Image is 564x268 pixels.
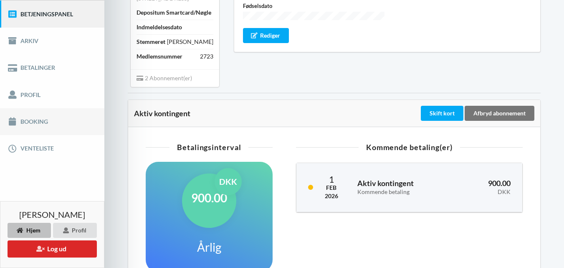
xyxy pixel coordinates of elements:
div: Hjem [8,223,51,238]
div: 1 [325,175,338,184]
div: Profil [53,223,97,238]
div: Indmeldelsesdato [137,23,182,31]
div: Kommende betaling(er) [296,143,523,151]
div: 2026 [325,192,338,200]
h1: Årlig [197,240,221,255]
div: Stemmeret [137,38,165,46]
div: DKK [215,168,242,195]
div: Rediger [243,28,289,43]
div: Skift kort [421,106,463,121]
h3: 900.00 [457,179,511,195]
div: Feb [325,184,338,192]
label: Fødselsdato [243,2,384,10]
div: DKK [457,189,511,196]
div: [PERSON_NAME] [167,38,213,46]
button: Log ud [8,240,97,258]
span: 2 Abonnement(er) [137,74,192,82]
h3: Aktiv kontingent [357,179,445,195]
span: [PERSON_NAME] [19,210,85,219]
div: Depositum Smartcard/Nøgle [137,8,211,17]
div: Aktiv kontingent [134,109,419,117]
div: 2723 [200,52,213,61]
div: Betalingsinterval [146,143,273,151]
div: Kommende betaling [357,189,445,196]
div: Afbryd abonnement [465,106,534,121]
div: Medlemsnummer [137,52,182,61]
h1: 900.00 [191,190,227,205]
